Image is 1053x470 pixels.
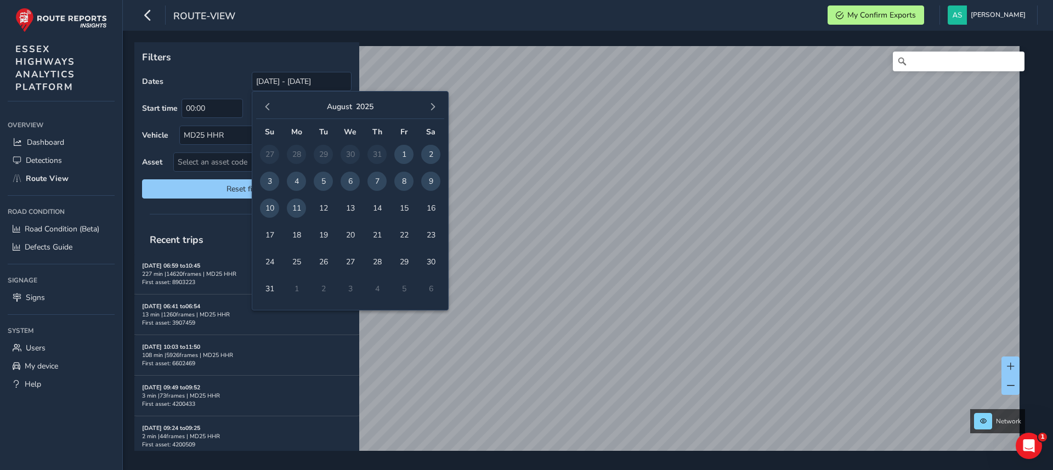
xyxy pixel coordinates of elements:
strong: [DATE] 06:59 to 10:45 [142,262,200,270]
a: Route View [8,169,115,188]
span: Sa [426,127,435,137]
span: 26 [314,252,333,271]
span: 2 [421,145,440,164]
span: 24 [260,252,279,271]
div: Overview [8,117,115,133]
span: 1 [1038,433,1047,441]
a: Detections [8,151,115,169]
div: 108 min | 5926 frames | MD25 HHR [142,351,352,359]
button: 2025 [356,101,373,112]
span: Tu [319,127,328,137]
img: diamond-layout [948,5,967,25]
span: Detections [26,155,62,166]
div: Road Condition [8,203,115,220]
span: Route View [26,173,69,184]
span: 28 [367,252,387,271]
span: Dashboard [27,137,64,148]
div: 227 min | 14620 frames | MD25 HHR [142,270,352,278]
label: Vehicle [142,130,168,140]
span: 8 [394,172,414,191]
span: My Confirm Exports [847,10,916,20]
input: Search [893,52,1024,71]
a: Signs [8,288,115,307]
strong: [DATE] 10:03 to 11:50 [142,343,200,351]
span: route-view [173,9,235,25]
span: Th [372,127,382,137]
span: ESSEX HIGHWAYS ANALYTICS PLATFORM [15,43,75,93]
iframe: Intercom live chat [1016,433,1042,459]
span: First asset: 8903223 [142,278,195,286]
span: 13 [341,199,360,218]
span: Fr [400,127,407,137]
span: 5 [314,172,333,191]
span: 27 [341,252,360,271]
span: 21 [367,225,387,245]
span: [PERSON_NAME] [971,5,1026,25]
button: August [327,101,352,112]
span: Road Condition (Beta) [25,224,99,234]
span: Mo [291,127,302,137]
span: 25 [287,252,306,271]
span: First asset: 4200433 [142,400,195,408]
span: 18 [287,225,306,245]
strong: [DATE] 09:24 to 09:25 [142,424,200,432]
span: 9 [421,172,440,191]
img: rr logo [15,8,107,32]
a: My device [8,357,115,375]
div: 3 min | 73 frames | MD25 HHR [142,392,352,400]
span: First asset: 3907459 [142,319,195,327]
span: 30 [421,252,440,271]
span: 11 [287,199,306,218]
span: 31 [260,279,279,298]
span: First asset: 6602469 [142,359,195,367]
div: 2 min | 44 frames | MD25 HHR [142,432,352,440]
span: My device [25,361,58,371]
span: Help [25,379,41,389]
div: 13 min | 1260 frames | MD25 HHR [142,310,352,319]
strong: [DATE] 06:41 to 06:54 [142,302,200,310]
div: System [8,322,115,339]
div: Signage [8,272,115,288]
span: 19 [314,225,333,245]
span: Recent trips [142,225,211,254]
p: Filters [142,50,352,64]
span: Reset filters [150,184,343,194]
span: Signs [26,292,45,303]
span: Network [996,417,1021,426]
span: Users [26,343,46,353]
span: 15 [394,199,414,218]
label: Asset [142,157,162,167]
span: 17 [260,225,279,245]
span: 7 [367,172,387,191]
span: 20 [341,225,360,245]
span: Defects Guide [25,242,72,252]
button: My Confirm Exports [828,5,924,25]
canvas: Map [138,46,1020,463]
span: 29 [394,252,414,271]
span: 3 [260,172,279,191]
div: MD25 HHR [180,126,333,144]
strong: [DATE] 09:49 to 09:52 [142,383,200,392]
span: 16 [421,199,440,218]
label: Start time [142,103,178,114]
span: 10 [260,199,279,218]
span: 22 [394,225,414,245]
button: Reset filters [142,179,352,199]
a: Help [8,375,115,393]
span: 14 [367,199,387,218]
a: Road Condition (Beta) [8,220,115,238]
label: Dates [142,76,163,87]
span: 1 [394,145,414,164]
span: 4 [287,172,306,191]
a: Users [8,339,115,357]
span: Select an asset code [174,153,333,171]
a: Defects Guide [8,238,115,256]
span: First asset: 4200509 [142,440,195,449]
span: 6 [341,172,360,191]
span: Su [265,127,274,137]
span: 23 [421,225,440,245]
button: [PERSON_NAME] [948,5,1029,25]
span: We [344,127,356,137]
a: Dashboard [8,133,115,151]
span: 12 [314,199,333,218]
